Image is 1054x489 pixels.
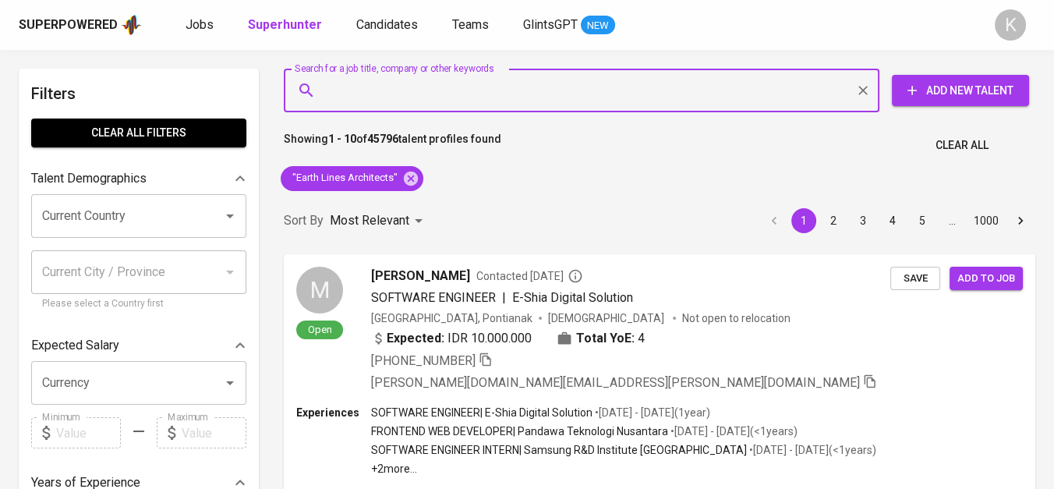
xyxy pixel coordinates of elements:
[42,296,235,312] p: Please select a Country first
[219,372,241,394] button: Open
[31,330,246,361] div: Expected Salary
[371,405,592,420] p: SOFTWARE ENGINEER | E-Shia Digital Solution
[19,13,142,37] a: Superpoweredapp logo
[852,80,874,101] button: Clear
[330,207,428,236] div: Most Relevant
[452,16,492,35] a: Teams
[936,136,989,155] span: Clear All
[904,81,1017,101] span: Add New Talent
[387,329,444,348] b: Expected:
[969,208,1003,233] button: Go to page 1000
[821,208,846,233] button: Go to page 2
[302,323,338,336] span: Open
[759,208,1035,233] nav: pagination navigation
[371,375,860,390] span: [PERSON_NAME][DOMAIN_NAME][EMAIL_ADDRESS][PERSON_NAME][DOMAIN_NAME]
[356,17,418,32] span: Candidates
[248,17,322,32] b: Superhunter
[939,213,964,229] div: …
[56,417,121,448] input: Value
[791,208,816,233] button: page 1
[892,75,1029,106] button: Add New Talent
[898,270,932,288] span: Save
[581,18,615,34] span: NEW
[219,205,241,227] button: Open
[371,329,532,348] div: IDR 10.000.000
[548,310,667,326] span: [DEMOGRAPHIC_DATA]
[1008,208,1033,233] button: Go to next page
[186,17,214,32] span: Jobs
[31,119,246,147] button: Clear All filters
[330,211,409,230] p: Most Relevant
[890,267,940,291] button: Save
[296,405,371,420] p: Experiences
[367,133,398,145] b: 45796
[296,267,343,314] div: M
[182,417,246,448] input: Value
[31,163,246,194] div: Talent Demographics
[371,290,496,305] span: SOFTWARE ENGINEER
[31,169,147,188] p: Talent Demographics
[851,208,875,233] button: Go to page 3
[910,208,935,233] button: Go to page 5
[371,461,876,477] p: +2 more ...
[281,166,423,191] div: "Earth Lines Architects"
[568,268,583,284] svg: By Batam recruiter
[682,310,790,326] p: Not open to relocation
[284,131,501,160] p: Showing of talent profiles found
[121,13,142,37] img: app logo
[476,268,583,284] span: Contacted [DATE]
[523,16,615,35] a: GlintsGPT NEW
[638,329,645,348] span: 4
[371,442,747,458] p: SOFTWARE ENGINEER INTERN | Samsung R&D Institute [GEOGRAPHIC_DATA]
[512,290,633,305] span: E-Shia Digital Solution
[284,211,324,230] p: Sort By
[523,17,578,32] span: GlintsGPT
[880,208,905,233] button: Go to page 4
[248,16,325,35] a: Superhunter
[281,171,407,186] span: "Earth Lines Architects"
[356,16,421,35] a: Candidates
[328,133,356,145] b: 1 - 10
[44,123,234,143] span: Clear All filters
[576,329,635,348] b: Total YoE:
[929,131,995,160] button: Clear All
[31,81,246,106] h6: Filters
[747,442,876,458] p: • [DATE] - [DATE] ( <1 years )
[186,16,217,35] a: Jobs
[502,289,506,307] span: |
[668,423,798,439] p: • [DATE] - [DATE] ( <1 years )
[957,270,1015,288] span: Add to job
[452,17,489,32] span: Teams
[995,9,1026,41] div: K
[371,267,470,285] span: [PERSON_NAME]
[950,267,1023,291] button: Add to job
[19,16,118,34] div: Superpowered
[592,405,710,420] p: • [DATE] - [DATE] ( 1 year )
[31,336,119,355] p: Expected Salary
[371,423,668,439] p: FRONTEND WEB DEVELOPER | Pandawa Teknologi Nusantara
[371,353,476,368] span: [PHONE_NUMBER]
[371,310,532,326] div: [GEOGRAPHIC_DATA], Pontianak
